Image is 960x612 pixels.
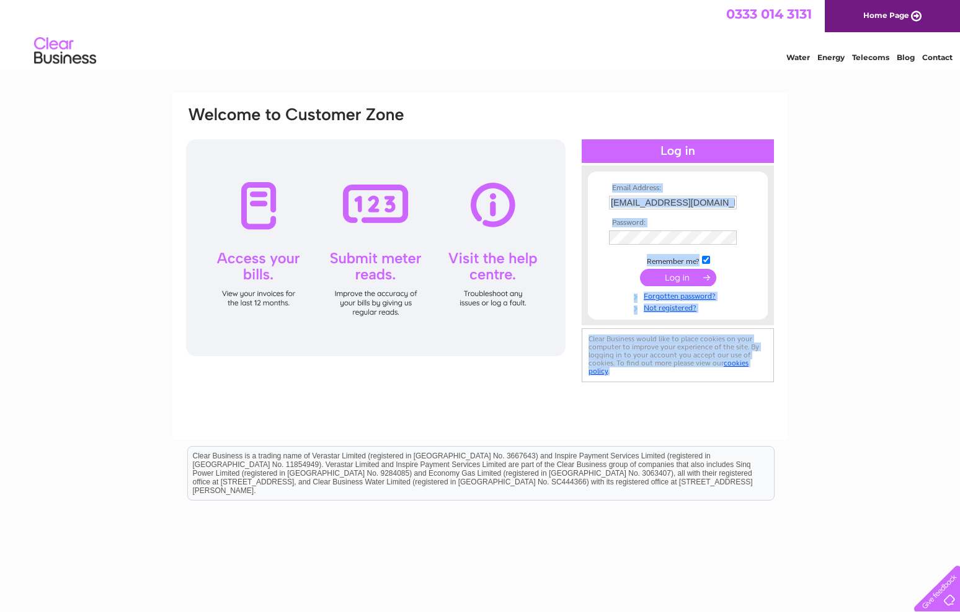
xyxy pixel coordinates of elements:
a: Forgotten password? [609,289,750,301]
a: Telecoms [852,53,889,62]
a: Not registered? [609,301,750,313]
a: Water [786,53,810,62]
th: Email Address: [606,184,750,193]
img: logo.png [33,32,97,70]
th: Password: [606,219,750,227]
a: Energy [817,53,845,62]
a: 0333 014 3131 [726,6,812,22]
a: Blog [897,53,915,62]
td: Remember me? [606,254,750,266]
input: Submit [640,269,716,286]
div: Clear Business would like to place cookies on your computer to improve your experience of the sit... [582,328,774,382]
div: Clear Business is a trading name of Verastar Limited (registered in [GEOGRAPHIC_DATA] No. 3667643... [188,7,774,60]
a: Contact [922,53,953,62]
a: cookies policy [589,359,749,375]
